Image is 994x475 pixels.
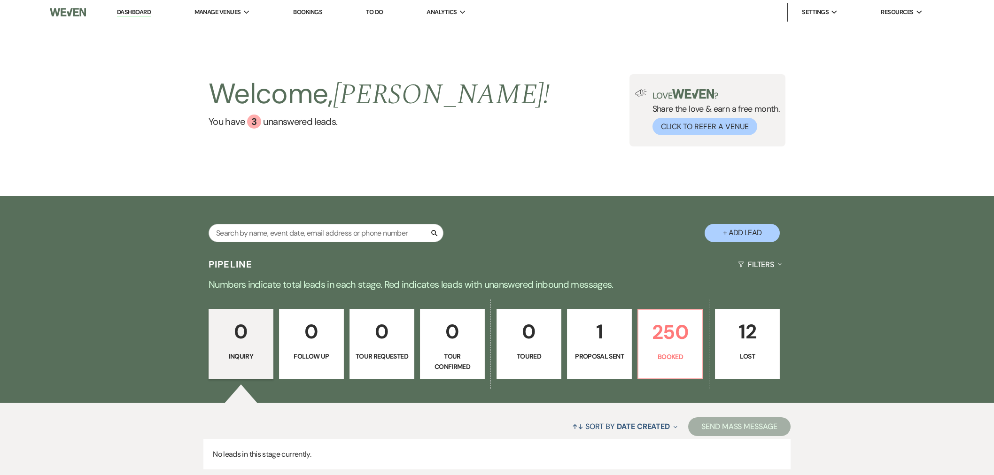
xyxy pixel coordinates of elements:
input: Search by name, event date, email address or phone number [209,224,443,242]
a: 0Follow Up [279,309,344,379]
a: 1Proposal Sent [567,309,632,379]
p: 0 [285,316,338,347]
p: 0 [426,316,479,347]
span: Analytics [427,8,457,17]
img: loud-speaker-illustration.svg [635,89,647,97]
button: Sort By Date Created [568,414,681,439]
p: 0 [215,316,267,347]
span: Manage Venues [194,8,241,17]
span: Resources [881,8,913,17]
p: Follow Up [285,351,338,361]
span: Date Created [617,421,670,431]
p: Lost [721,351,774,361]
p: Booked [644,352,697,362]
span: Settings [802,8,829,17]
h3: Pipeline [209,258,253,271]
a: 0Tour Confirmed [420,309,485,379]
a: 250Booked [637,309,703,379]
p: Proposal Sent [573,351,626,361]
a: 12Lost [715,309,780,379]
p: 0 [503,316,555,347]
img: Weven Logo [50,2,86,22]
span: ↑↓ [572,421,583,431]
div: Share the love & earn a free month. [647,89,780,135]
p: Inquiry [215,351,267,361]
p: 0 [356,316,408,347]
button: + Add Lead [705,224,780,242]
p: 12 [721,316,774,347]
p: No leads in this stage currently. [203,439,791,470]
span: [PERSON_NAME] ! [333,73,550,116]
p: Toured [503,351,555,361]
button: Filters [734,252,785,277]
a: Dashboard [117,8,151,17]
a: 0Inquiry [209,309,273,379]
a: 0Toured [497,309,561,379]
p: Tour Requested [356,351,408,361]
p: 1 [573,316,626,347]
a: To Do [366,8,383,16]
a: You have 3 unanswered leads. [209,115,550,129]
img: weven-logo-green.svg [672,89,714,99]
a: Bookings [293,8,322,16]
button: Click to Refer a Venue [652,118,757,135]
p: Numbers indicate total leads in each stage. Red indicates leads with unanswered inbound messages. [159,277,835,292]
h2: Welcome, [209,74,550,115]
p: 250 [644,316,697,348]
button: Send Mass Message [688,417,791,436]
div: 3 [247,115,261,129]
p: Love ? [652,89,780,100]
a: 0Tour Requested [349,309,414,379]
p: Tour Confirmed [426,351,479,372]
